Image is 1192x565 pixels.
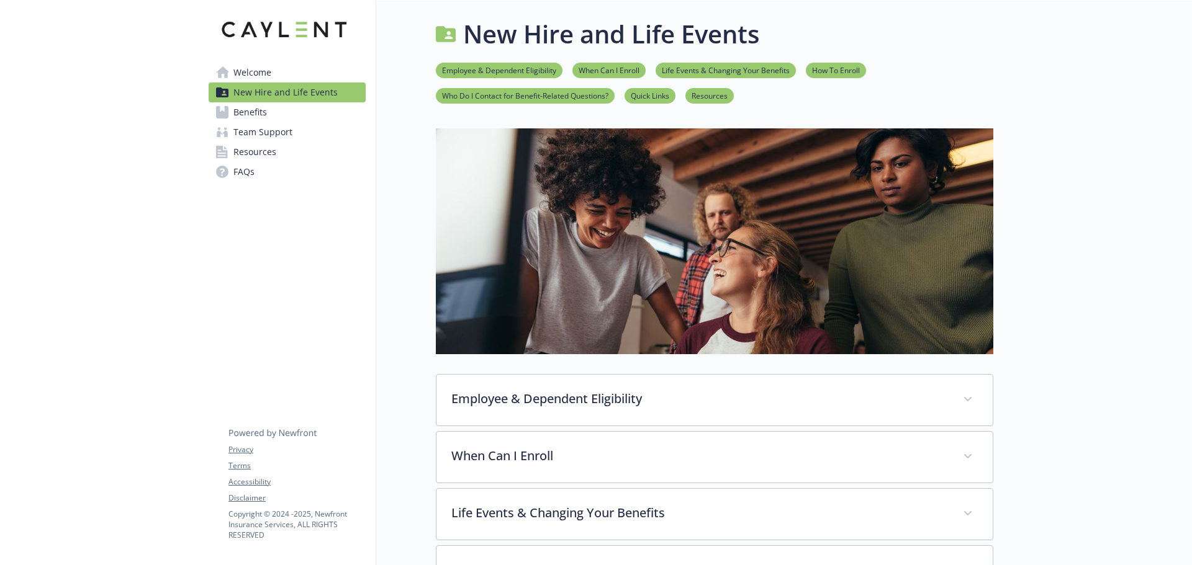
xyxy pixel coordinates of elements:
[233,162,255,182] span: FAQs
[233,122,292,142] span: Team Support
[209,162,366,182] a: FAQs
[209,102,366,122] a: Benefits
[209,63,366,82] a: Welcome
[685,89,734,101] a: Resources
[656,64,796,76] a: Life Events & Changing Your Benefits
[436,432,993,483] div: When Can I Enroll
[436,89,615,101] a: Who Do I Contact for Benefit-Related Questions?
[228,492,365,504] a: Disclaimer
[436,375,993,425] div: Employee & Dependent Eligibility
[436,489,993,540] div: Life Events & Changing Your Benefits
[451,447,948,465] p: When Can I Enroll
[806,64,866,76] a: How To Enroll
[463,16,759,53] h1: New Hire and Life Events
[572,64,646,76] a: When Can I Enroll
[209,142,366,162] a: Resources
[233,82,338,102] span: New Hire and Life Events
[228,476,365,487] a: Accessibility
[228,509,365,540] p: Copyright © 2024 - 2025 , Newfront Insurance Services, ALL RIGHTS RESERVED
[209,82,366,102] a: New Hire and Life Events
[451,389,948,408] p: Employee & Dependent Eligibility
[209,122,366,142] a: Team Support
[228,444,365,455] a: Privacy
[436,128,993,354] img: new hire page banner
[436,64,562,76] a: Employee & Dependent Eligibility
[625,89,675,101] a: Quick Links
[233,142,276,162] span: Resources
[233,63,271,82] span: Welcome
[233,102,267,122] span: Benefits
[451,504,948,522] p: Life Events & Changing Your Benefits
[228,460,365,471] a: Terms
